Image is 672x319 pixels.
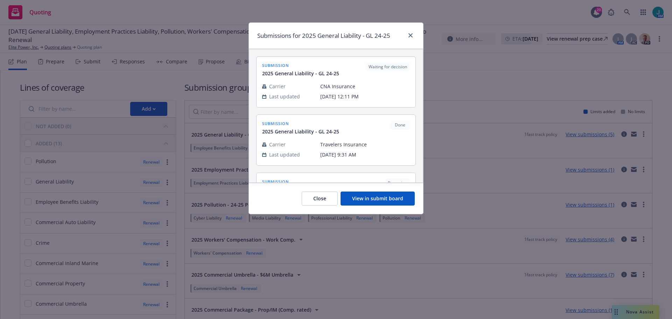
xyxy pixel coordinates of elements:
a: close [406,31,415,40]
span: Preparing [388,180,407,186]
span: Done [393,122,407,128]
span: 2025 General Liability - GL 24-25 [262,70,339,77]
span: Carrier [269,83,286,90]
span: 2025 General Liability - GL 24-25 [262,128,339,135]
span: submission [262,179,339,185]
h1: Submissions for 2025 General Liability - GL 24-25 [257,31,390,40]
span: Waiting for decision [369,64,407,70]
span: Last updated [269,151,300,158]
span: submission [262,120,339,126]
span: submission [262,62,339,68]
span: Travelers Insurance [320,141,410,148]
span: CNA Insurance [320,83,410,90]
button: View in submit board [341,192,415,206]
span: [DATE] 9:31 AM [320,151,410,158]
span: Last updated [269,93,300,100]
span: [DATE] 12:11 PM [320,93,410,100]
button: Close [302,192,338,206]
span: Carrier [269,141,286,148]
